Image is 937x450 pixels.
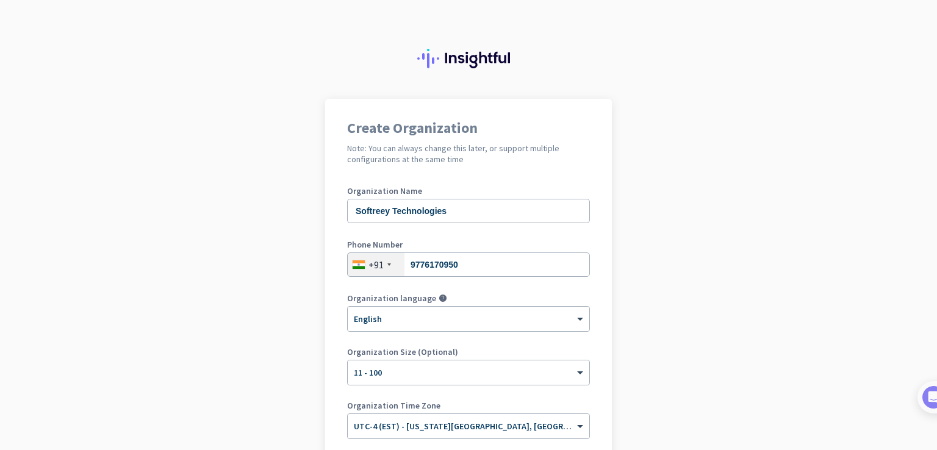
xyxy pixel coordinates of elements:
h1: Create Organization [347,121,590,135]
div: +91 [368,259,384,271]
img: Insightful [417,49,520,68]
input: What is the name of your organization? [347,199,590,223]
label: Organization Size (Optional) [347,348,590,356]
i: help [439,294,447,302]
label: Organization language [347,294,436,302]
label: Organization Name [347,187,590,195]
input: 74104 10123 [347,252,590,277]
label: Phone Number [347,240,590,249]
h2: Note: You can always change this later, or support multiple configurations at the same time [347,143,590,165]
label: Organization Time Zone [347,401,590,410]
